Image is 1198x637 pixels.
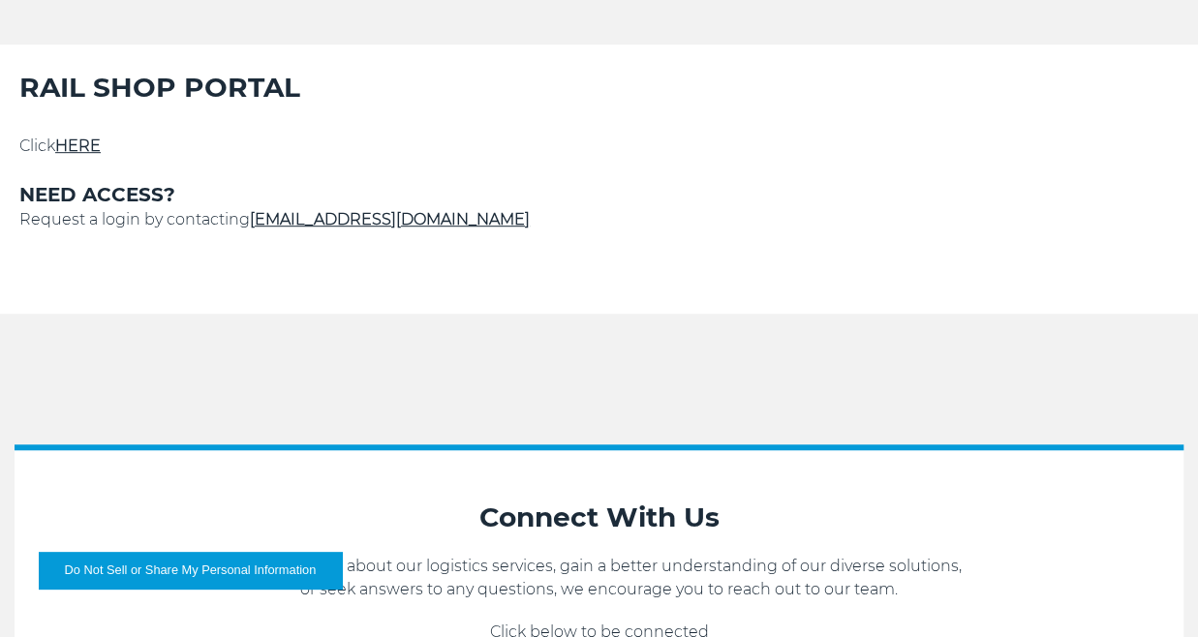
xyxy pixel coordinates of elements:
button: Do Not Sell or Share My Personal Information [39,552,342,589]
a: [EMAIL_ADDRESS][DOMAIN_NAME] [250,210,530,228]
p: To learn more about our logistics services, gain a better understanding of our diverse solutions,... [34,555,1164,601]
h3: NEED ACCESS? [19,181,1179,208]
a: HERE [55,136,101,155]
h2: Connect With Us [34,499,1164,535]
p: Click [19,135,1179,158]
p: Request a login by contacting [19,208,1179,231]
iframe: Chat Widget [1101,544,1198,637]
h2: RAIL SHOP PORTAL [19,69,1179,106]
